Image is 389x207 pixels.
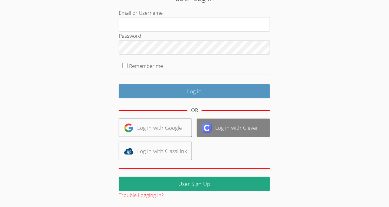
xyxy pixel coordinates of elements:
[124,123,134,133] img: google-logo-50288ca7cdecda66e5e0955fdab243c47b7ad437acaf1139b6f446037453330a.svg
[119,9,163,16] label: Email or Username
[124,146,134,156] img: classlink-logo-d6bb404cc1216ec64c9a2012d9dc4662098be43eaf13dc465df04b49fa7ab582.svg
[191,106,198,115] div: OR
[119,191,164,200] button: Trouble Logging In?
[119,177,270,191] a: User Sign Up
[129,62,163,69] label: Remember me
[119,142,192,160] a: Log in with ClassLink
[119,119,192,137] a: Log in with Google
[119,84,270,98] input: Log in
[202,123,212,133] img: clever-logo-6eab21bc6e7a338710f1a6ff85c0baf02591cd810cc4098c63d3a4b26e2feb20.svg
[197,119,270,137] a: Log in with Clever
[119,32,141,39] label: Password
